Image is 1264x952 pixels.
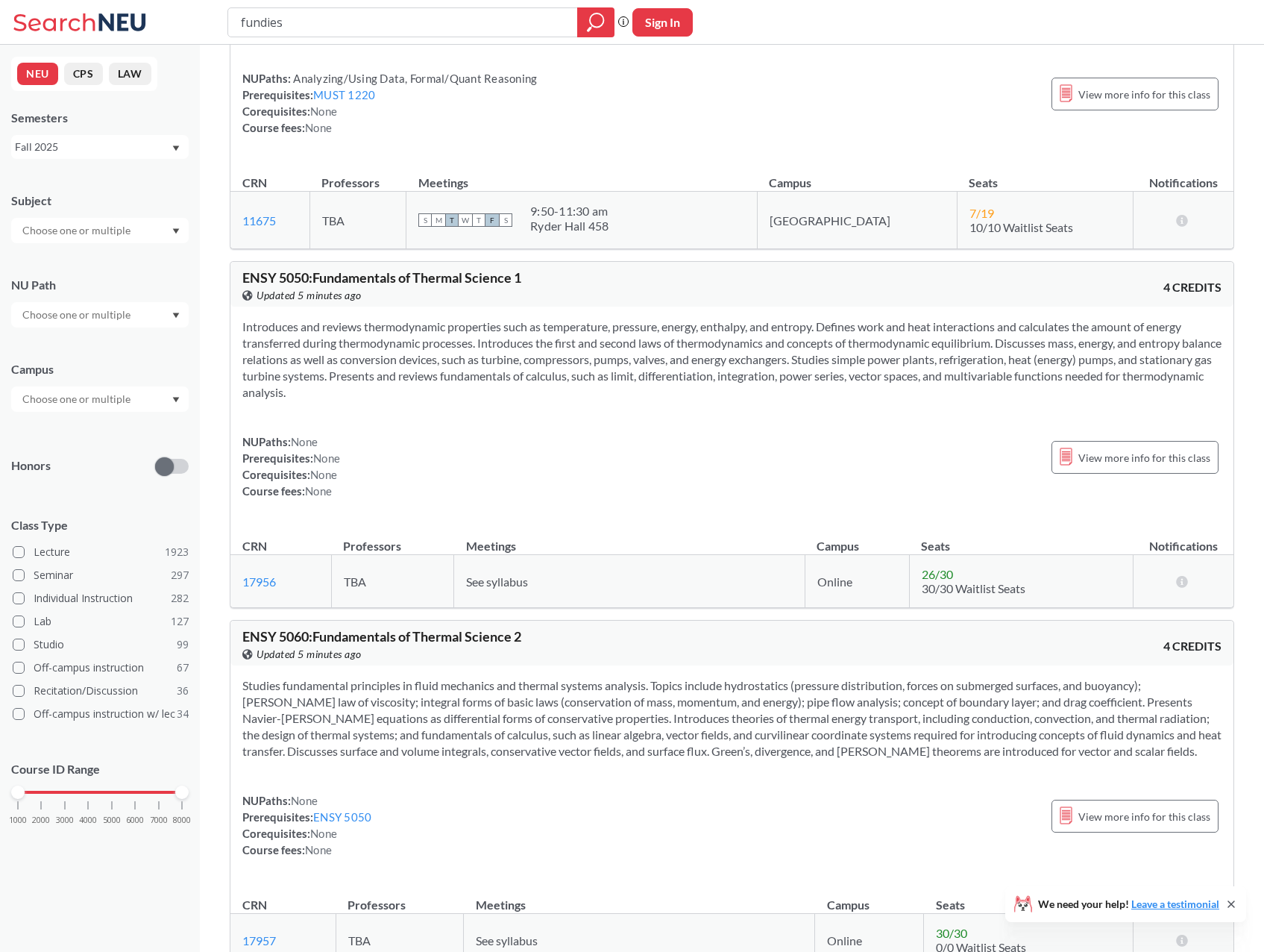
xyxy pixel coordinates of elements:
[432,213,445,227] span: M
[577,7,614,37] div: magnifying glass
[15,306,140,324] input: Choose one or multiple
[13,566,189,585] label: Seminar
[1163,638,1221,654] span: 4 CREDITS
[173,816,191,824] span: 8000
[242,70,537,136] div: NUPaths: Prerequisites: Corequisites: Course fees:
[172,397,180,403] svg: Dropdown arrow
[1078,85,1210,104] span: View more info for this class
[1133,523,1234,555] th: Notifications
[103,816,121,824] span: 5000
[11,457,51,475] p: Honors
[242,319,1221,401] section: Introduces and reviews thermodynamic properties such as temperature, pressure, energy, enthalpy, ...
[177,636,189,653] span: 99
[309,160,406,192] th: Professors
[909,523,1133,555] th: Seats
[177,660,189,676] span: 67
[969,220,1073,234] span: 10/10 Waitlist Seats
[499,213,512,227] span: S
[815,882,924,914] th: Campus
[464,882,815,914] th: Meetings
[11,302,189,328] div: Dropdown arrow
[257,287,362,304] span: Updated 5 minutes ago
[64,63,103,85] button: CPS
[331,555,453,608] td: TBA
[313,810,371,824] a: ENSY 5050
[171,590,189,607] span: 282
[11,110,189,126] div: Semesters
[11,135,189,159] div: Fall 2025Dropdown arrow
[242,213,276,228] a: 11675
[150,816,168,824] span: 7000
[171,613,189,630] span: 127
[32,816,50,824] span: 2000
[56,816,74,824] span: 3000
[310,827,337,840] span: None
[11,361,189,378] div: Campus
[15,222,140,239] input: Choose one or multiple
[291,72,537,85] span: Analyzing/Using Data, Formal/Quant Reasoning
[310,468,337,481] span: None
[1133,160,1234,192] th: Notifications
[757,160,957,192] th: Campus
[242,574,276,589] a: 17956
[305,484,332,498] span: None
[9,816,27,824] span: 1000
[309,192,406,249] td: TBA
[172,313,180,319] svg: Dropdown arrow
[13,635,189,654] label: Studio
[11,761,189,778] p: Course ID Range
[172,145,180,151] svg: Dropdown arrow
[757,192,957,249] td: [GEOGRAPHIC_DATA]
[11,277,189,293] div: NU Path
[15,139,171,155] div: Fall 2025
[1078,807,1210,826] span: View more info for this class
[466,574,528,589] span: See syllabus
[632,8,693,37] button: Sign In
[969,206,994,220] span: 7 / 19
[11,218,189,243] div: Dropdown arrow
[79,816,97,824] span: 4000
[305,121,332,134] span: None
[445,213,459,227] span: T
[418,213,432,227] span: S
[291,794,318,807] span: None
[13,658,189,677] label: Off-campus instruction
[805,555,909,608] td: Online
[957,160,1133,192] th: Seats
[1038,899,1219,909] span: We need your help!
[242,433,340,499] div: NUPaths: Prerequisites: Corequisites: Course fees:
[172,228,180,234] svg: Dropdown arrow
[11,386,189,412] div: Dropdown arrow
[126,816,144,824] span: 6000
[805,523,909,555] th: Campus
[459,213,472,227] span: W
[171,567,189,583] span: 297
[13,589,189,608] label: Individual Instruction
[472,213,485,227] span: T
[17,63,58,85] button: NEU
[242,628,521,645] span: ENSY 5060 : Fundamentals of Thermal Science 2
[313,451,340,465] span: None
[924,882,1133,914] th: Seats
[313,88,375,101] a: MUST 1220
[406,160,758,192] th: Meetings
[1133,882,1234,914] th: Notifications
[454,523,805,555] th: Meetings
[242,269,521,286] span: ENSY 5050 : Fundamentals of Thermal Science 1
[13,542,189,562] label: Lecture
[1163,279,1221,295] span: 4 CREDITS
[242,175,267,191] div: CRN
[291,435,318,448] span: None
[165,544,189,560] span: 1923
[242,677,1221,760] section: Studies fundamental principles in fluid mechanics and thermal systems analysis. Topics include hy...
[587,12,605,33] svg: magnifying glass
[15,390,140,408] input: Choose one or multiple
[476,933,538,948] span: See syllabus
[239,10,567,35] input: Class, professor, course number, "phrase"
[13,681,189,701] label: Recitation/Discussion
[922,567,953,581] span: 26 / 30
[13,612,189,631] label: Lab
[242,933,276,948] a: 17957
[242,538,267,554] div: CRN
[13,704,189,724] label: Off-campus instruction w/ lec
